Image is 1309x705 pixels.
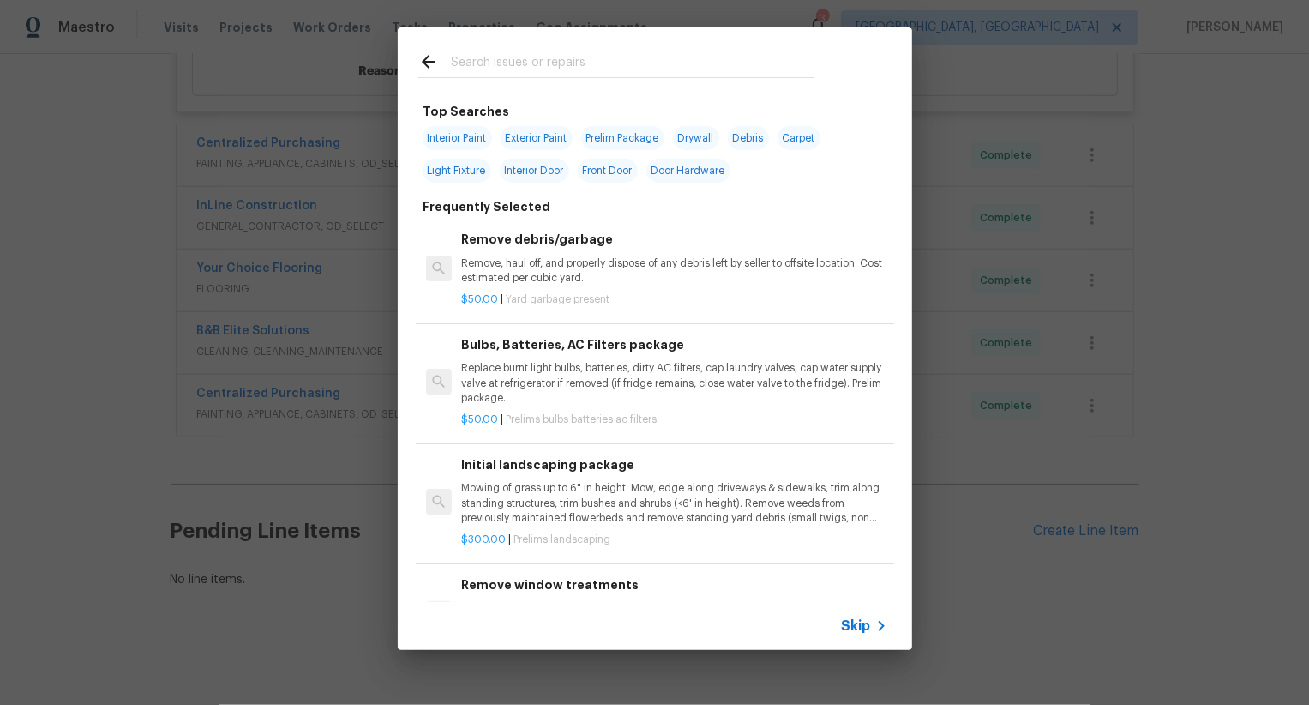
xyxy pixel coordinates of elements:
[461,533,886,547] p: |
[461,413,886,427] p: |
[500,159,569,183] span: Interior Door
[423,102,510,121] h6: Top Searches
[646,159,730,183] span: Door Hardware
[423,197,551,216] h6: Frequently Selected
[461,230,886,249] h6: Remove debris/garbage
[673,126,719,150] span: Drywall
[461,481,886,525] p: Mowing of grass up to 6" in height. Mow, edge along driveways & sidewalks, trim along standing st...
[461,414,498,425] span: $50.00
[501,126,573,150] span: Exterior Paint
[506,414,657,425] span: Prelims bulbs batteries ac filters
[513,534,610,545] span: Prelims landscaping
[461,534,506,545] span: $300.00
[728,126,769,150] span: Debris
[578,159,638,183] span: Front Door
[778,126,820,150] span: Carpet
[461,292,886,307] p: |
[451,51,814,77] input: Search issues or repairs
[423,126,492,150] span: Interior Paint
[461,335,886,354] h6: Bulbs, Batteries, AC Filters package
[461,575,886,594] h6: Remove window treatments
[506,294,609,304] span: Yard garbage present
[461,361,886,405] p: Replace burnt light bulbs, batteries, dirty AC filters, cap laundry valves, cap water supply valv...
[842,618,871,635] span: Skip
[461,294,498,304] span: $50.00
[423,159,491,183] span: Light Fixture
[461,256,886,286] p: Remove, haul off, and properly dispose of any debris left by seller to offsite location. Cost est...
[581,126,664,150] span: Prelim Package
[461,455,886,474] h6: Initial landscaping package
